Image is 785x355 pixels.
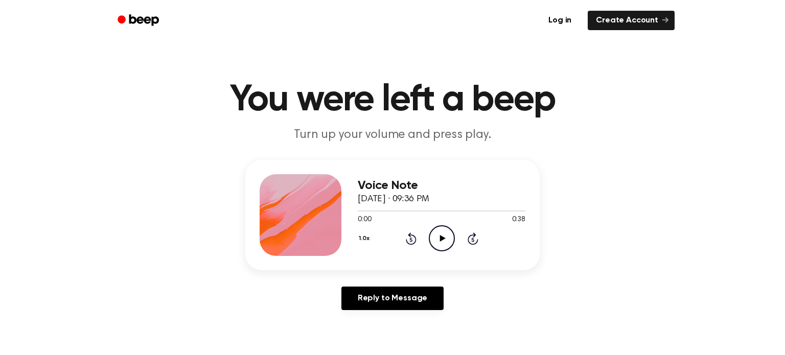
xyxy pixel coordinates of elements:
span: [DATE] · 09:36 PM [358,195,429,204]
button: 1.0x [358,230,373,247]
p: Turn up your volume and press play. [196,127,589,144]
a: Reply to Message [341,287,444,310]
span: 0:00 [358,215,371,225]
h1: You were left a beep [131,82,654,119]
a: Log in [538,9,582,32]
a: Beep [110,11,168,31]
span: 0:38 [512,215,525,225]
a: Create Account [588,11,675,30]
h3: Voice Note [358,179,525,193]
